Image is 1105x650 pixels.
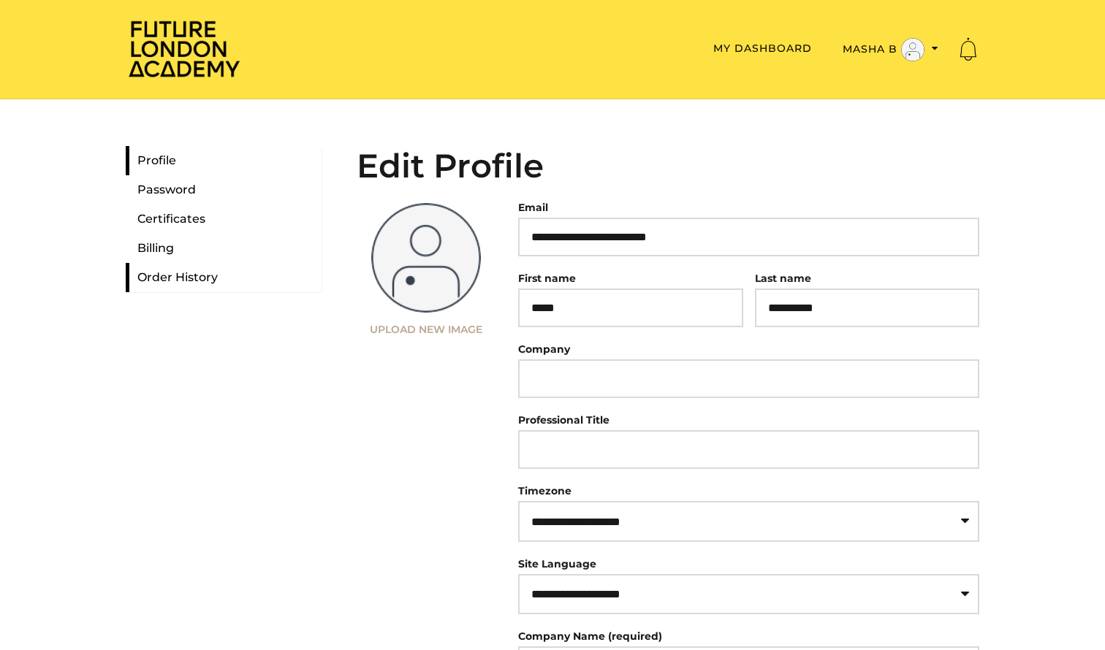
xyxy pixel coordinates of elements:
a: Certificates [126,204,322,234]
label: Email [518,197,548,218]
label: Professional Title [518,410,610,430]
a: Password [126,175,322,204]
label: Company Name (required) [518,626,662,646]
a: Billing [126,234,322,263]
a: My Dashboard [713,42,812,55]
a: Profile [126,146,322,175]
label: Upload New Image [357,324,495,334]
label: First name [518,272,576,285]
label: Company [518,339,570,359]
label: Timezone [518,484,572,497]
label: Site Language [518,557,596,570]
label: Last name [755,272,811,285]
button: Toggle menu [838,37,943,62]
h2: Edit Profile [357,146,979,186]
a: Order History [126,263,322,292]
img: Home Page [126,19,243,78]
